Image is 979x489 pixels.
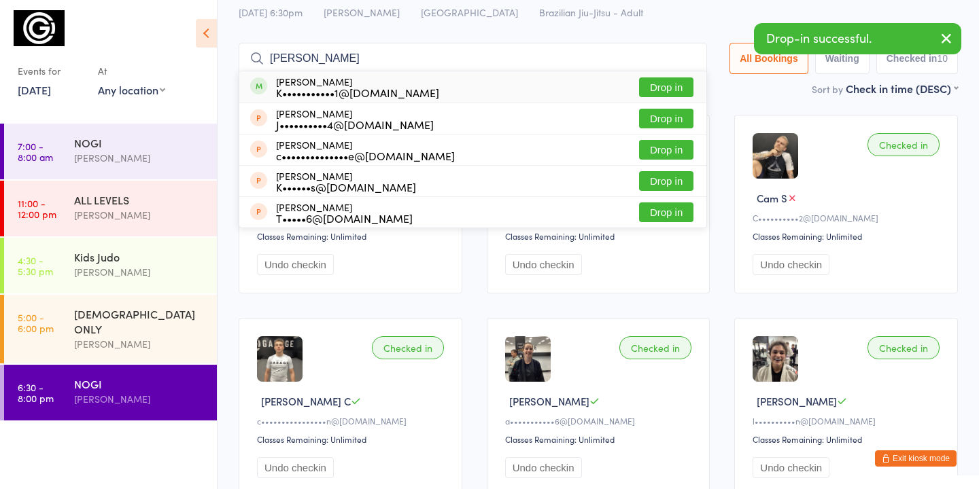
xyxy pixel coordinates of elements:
[239,5,303,19] span: [DATE] 6:30pm
[257,254,334,275] button: Undo checkin
[18,60,84,82] div: Events for
[74,306,205,336] div: [DEMOGRAPHIC_DATA] ONLY
[74,249,205,264] div: Kids Judo
[276,170,416,192] div: [PERSON_NAME]
[257,433,448,445] div: Classes Remaining: Unlimited
[753,433,944,445] div: Classes Remaining: Unlimited
[276,202,413,223] div: [PERSON_NAME]
[74,150,205,166] div: [PERSON_NAME]
[74,391,205,407] div: [PERSON_NAME]
[276,76,439,98] div: [PERSON_NAME]
[372,336,444,359] div: Checked in
[257,230,448,242] div: Classes Remaining: Unlimited
[639,109,693,128] button: Drop in
[4,238,217,293] a: 4:30 -5:30 pmKids Judo[PERSON_NAME]
[753,336,798,382] img: image1755161792.png
[276,108,434,130] div: [PERSON_NAME]
[815,43,870,74] button: Waiting
[729,43,808,74] button: All Bookings
[753,133,798,179] img: image1678863664.png
[74,376,205,391] div: NOGI
[276,139,455,161] div: [PERSON_NAME]
[18,198,56,219] time: 11:00 - 12:00 pm
[639,77,693,97] button: Drop in
[639,171,693,191] button: Drop in
[239,43,707,74] input: Search
[98,82,165,97] div: Any location
[505,433,696,445] div: Classes Remaining: Unlimited
[619,336,691,359] div: Checked in
[4,124,217,179] a: 7:00 -8:00 amNOGI[PERSON_NAME]
[868,336,940,359] div: Checked in
[937,53,948,64] div: 10
[753,415,944,427] div: l••••••••••n@[DOMAIN_NAME]
[276,181,416,192] div: K••••••s@[DOMAIN_NAME]
[639,140,693,160] button: Drop in
[74,135,205,150] div: NOGI
[18,141,53,162] time: 7:00 - 8:00 am
[812,82,843,96] label: Sort by
[754,23,961,54] div: Drop-in successful.
[18,382,54,403] time: 6:30 - 8:00 pm
[4,365,217,420] a: 6:30 -8:00 pmNOGI[PERSON_NAME]
[753,212,944,223] div: C••••••••••2@[DOMAIN_NAME]
[509,394,589,408] span: [PERSON_NAME]
[505,457,582,478] button: Undo checkin
[276,119,434,130] div: J••••••••••4@[DOMAIN_NAME]
[753,230,944,242] div: Classes Remaining: Unlimited
[505,336,551,382] img: image1754467198.png
[505,415,696,427] div: a•••••••••••6@[DOMAIN_NAME]
[276,213,413,223] div: T•••••6@[DOMAIN_NAME]
[74,207,205,223] div: [PERSON_NAME]
[875,450,957,467] button: Exit kiosk mode
[505,230,696,242] div: Classes Remaining: Unlimited
[257,415,448,427] div: c••••••••••••••••n@[DOMAIN_NAME]
[276,87,439,98] div: K•••••••••••1@[DOMAIN_NAME]
[74,192,205,207] div: ALL LEVELS
[421,5,518,19] span: [GEOGRAPHIC_DATA]
[257,336,303,382] img: image1753172613.png
[846,81,958,96] div: Check in time (DESC)
[14,10,65,46] img: Garage Bondi Junction
[505,254,582,275] button: Undo checkin
[18,82,51,97] a: [DATE]
[539,5,643,19] span: Brazilian Jiu-Jitsu - Adult
[876,43,958,74] button: Checked in10
[753,254,829,275] button: Undo checkin
[74,336,205,352] div: [PERSON_NAME]
[276,150,455,161] div: c••••••••••••••e@[DOMAIN_NAME]
[18,312,54,333] time: 5:00 - 6:00 pm
[757,394,837,408] span: [PERSON_NAME]
[324,5,400,19] span: [PERSON_NAME]
[4,181,217,236] a: 11:00 -12:00 pmALL LEVELS[PERSON_NAME]
[639,202,693,222] button: Drop in
[868,133,940,156] div: Checked in
[257,457,334,478] button: Undo checkin
[757,191,787,205] span: Cam S
[18,255,53,276] time: 4:30 - 5:30 pm
[98,60,165,82] div: At
[74,264,205,280] div: [PERSON_NAME]
[753,457,829,478] button: Undo checkin
[261,394,351,408] span: [PERSON_NAME] C
[4,295,217,363] a: 5:00 -6:00 pm[DEMOGRAPHIC_DATA] ONLY[PERSON_NAME]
